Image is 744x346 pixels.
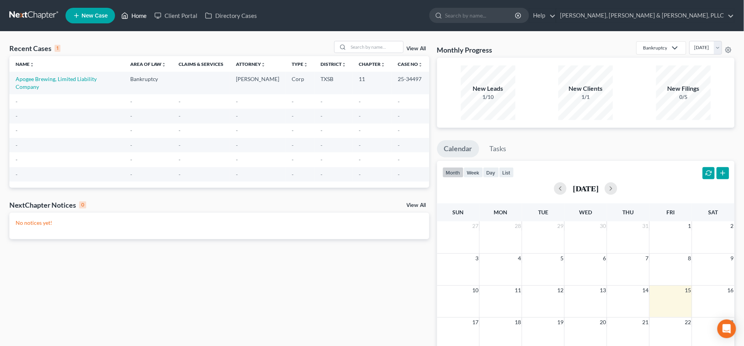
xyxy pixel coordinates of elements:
[475,254,479,263] span: 3
[151,9,201,23] a: Client Portal
[730,221,735,231] span: 2
[687,254,692,263] span: 8
[359,156,361,163] span: -
[641,286,649,295] span: 14
[179,142,181,148] span: -
[599,318,607,327] span: 20
[30,62,34,67] i: unfold_more
[321,61,347,67] a: Districtunfold_more
[684,286,692,295] span: 15
[437,45,492,55] h3: Monthly Progress
[641,221,649,231] span: 31
[130,98,132,105] span: -
[573,184,599,192] h2: [DATE]
[286,72,315,94] td: Corp
[445,8,516,23] input: Search by name...
[173,56,230,72] th: Claims & Services
[517,254,522,263] span: 4
[599,221,607,231] span: 30
[236,156,238,163] span: -
[359,171,361,178] span: -
[717,320,736,338] div: Open Intercom Messenger
[514,221,522,231] span: 28
[9,44,60,53] div: Recent Cases
[342,62,347,67] i: unfold_more
[292,127,294,134] span: -
[117,9,151,23] a: Home
[558,93,613,101] div: 1/1
[471,221,479,231] span: 27
[461,93,515,101] div: 1/10
[292,142,294,148] span: -
[398,113,400,119] span: -
[16,98,18,105] span: -
[641,318,649,327] span: 21
[16,171,18,178] span: -
[321,127,323,134] span: -
[179,156,181,163] span: -
[359,127,361,134] span: -
[443,167,464,178] button: month
[179,113,181,119] span: -
[656,84,711,93] div: New Filings
[381,62,386,67] i: unfold_more
[392,72,429,94] td: 25-34497
[464,167,483,178] button: week
[130,171,132,178] span: -
[514,318,522,327] span: 18
[236,171,238,178] span: -
[645,254,649,263] span: 7
[349,41,403,53] input: Search by name...
[684,318,692,327] span: 22
[130,113,132,119] span: -
[530,9,556,23] a: Help
[292,156,294,163] span: -
[398,142,400,148] span: -
[16,76,97,90] a: Apogee Brewing, Limited Liability Company
[81,13,108,19] span: New Case
[261,62,266,67] i: unfold_more
[418,62,423,67] i: unfold_more
[124,72,173,94] td: Bankruptcy
[321,98,323,105] span: -
[236,113,238,119] span: -
[560,254,564,263] span: 5
[514,286,522,295] span: 11
[359,98,361,105] span: -
[730,254,735,263] span: 9
[321,142,323,148] span: -
[556,318,564,327] span: 19
[236,127,238,134] span: -
[359,113,361,119] span: -
[579,209,592,215] span: Wed
[727,286,735,295] span: 16
[398,156,400,163] span: -
[687,221,692,231] span: 1
[398,61,423,67] a: Case Nounfold_more
[292,113,294,119] span: -
[407,46,426,51] a: View All
[602,254,607,263] span: 6
[556,286,564,295] span: 12
[304,62,308,67] i: unfold_more
[16,113,18,119] span: -
[162,62,167,67] i: unfold_more
[321,171,323,178] span: -
[16,156,18,163] span: -
[79,201,86,208] div: 0
[453,209,464,215] span: Sun
[494,209,508,215] span: Mon
[727,318,735,327] span: 23
[556,221,564,231] span: 29
[130,61,167,67] a: Area of Lawunfold_more
[538,209,548,215] span: Tue
[709,209,718,215] span: Sat
[179,98,181,105] span: -
[292,171,294,178] span: -
[599,286,607,295] span: 13
[359,142,361,148] span: -
[292,61,308,67] a: Typeunfold_more
[471,318,479,327] span: 17
[16,219,423,227] p: No notices yet!
[483,167,499,178] button: day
